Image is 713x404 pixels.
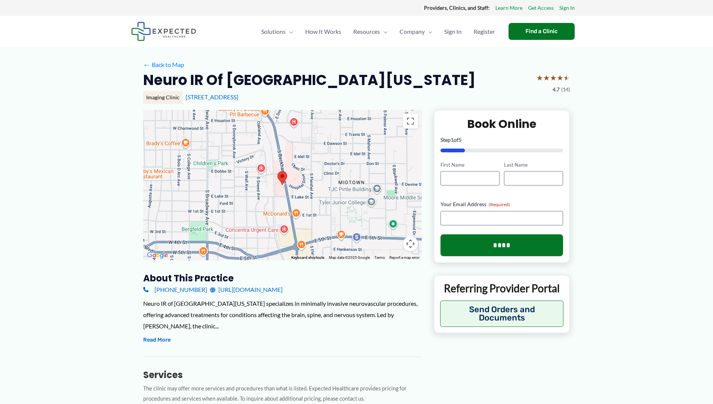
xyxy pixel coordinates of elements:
span: Menu Toggle [425,18,432,45]
button: Keyboard shortcuts [291,255,324,260]
a: CompanyMenu Toggle [394,18,438,45]
button: Toggle fullscreen view [403,114,418,129]
span: Resources [353,18,380,45]
a: SolutionsMenu Toggle [255,18,299,45]
span: 5 [459,137,462,143]
span: ← [143,61,150,68]
span: Menu Toggle [286,18,293,45]
p: Step of [441,137,563,143]
label: First Name [441,161,500,169]
h2: Neuro IR of [GEOGRAPHIC_DATA][US_STATE] [143,71,475,89]
span: ★ [543,71,550,85]
span: ★ [536,71,543,85]
span: How It Works [305,18,341,45]
span: (Required) [489,202,510,207]
a: ←Back to Map [143,59,184,70]
span: 1 [451,137,454,143]
a: ResourcesMenu Toggle [347,18,394,45]
p: The clinic may offer more services and procedures than what is listed. Expected Healthcare provid... [143,384,422,404]
label: Last Name [504,161,563,169]
label: Your Email Address [441,200,563,208]
button: Send Orders and Documents [440,301,564,327]
a: [PHONE_NUMBER] [143,284,207,295]
img: Google [145,251,170,260]
strong: Providers, Clinics, and Staff: [424,5,490,11]
a: Terms (opens in new tab) [374,255,385,260]
a: Report a map error [389,255,419,260]
h2: Book Online [441,117,563,131]
span: (14) [561,85,570,94]
span: Solutions [261,18,286,45]
span: Map data ©2025 Google [329,255,370,260]
span: Register [474,18,495,45]
a: Get Access [528,3,554,13]
a: Sign In [559,3,575,13]
h3: Services [143,369,422,381]
button: Read More [143,336,171,345]
span: Company [400,18,425,45]
button: Map camera controls [403,236,418,251]
a: Register [468,18,501,45]
span: Sign In [444,18,462,45]
span: ★ [550,71,557,85]
a: Find a Clinic [509,23,575,40]
span: Menu Toggle [380,18,388,45]
img: Expected Healthcare Logo - side, dark font, small [131,22,196,41]
h3: About this practice [143,272,422,284]
p: Referring Provider Portal [440,281,564,295]
a: [STREET_ADDRESS] [186,93,238,100]
a: Sign In [438,18,468,45]
a: How It Works [299,18,347,45]
div: Imaging Clinic [143,91,183,104]
div: Neuro IR of [GEOGRAPHIC_DATA][US_STATE] specializes in minimally invasive neurovascular procedure... [143,298,422,331]
nav: Primary Site Navigation [255,18,501,45]
a: Open this area in Google Maps (opens a new window) [145,251,170,260]
span: ★ [563,71,570,85]
a: Learn More [495,3,522,13]
span: 4.7 [553,85,560,94]
span: ★ [557,71,563,85]
a: [URL][DOMAIN_NAME] [210,284,283,295]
